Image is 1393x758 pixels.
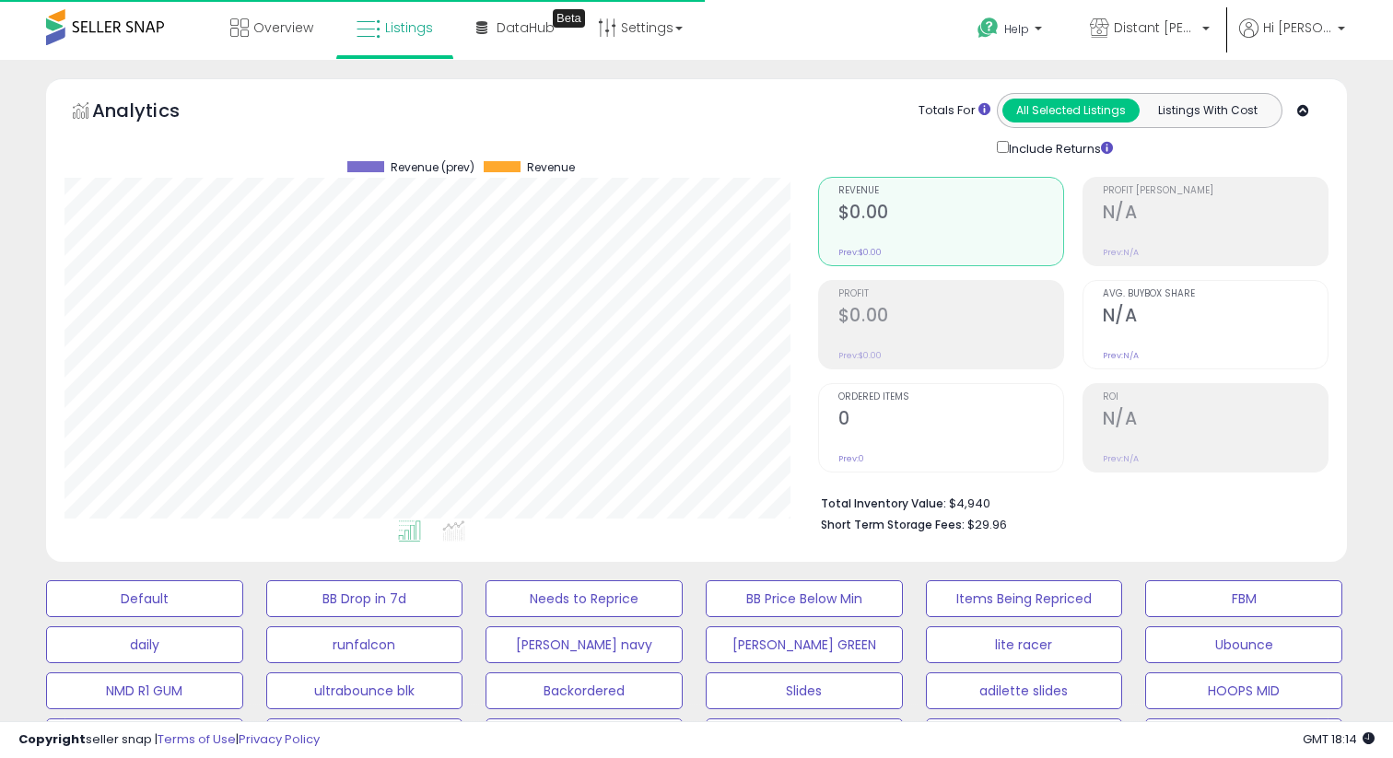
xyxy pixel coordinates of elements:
[926,580,1123,617] button: Items Being Repriced
[838,350,882,361] small: Prev: $0.00
[1239,18,1345,60] a: Hi [PERSON_NAME]
[963,3,1060,60] a: Help
[706,580,903,617] button: BB Price Below Min
[1263,18,1332,37] span: Hi [PERSON_NAME]
[926,626,1123,663] button: lite racer
[977,17,1000,40] i: Get Help
[1103,289,1328,299] span: Avg. Buybox Share
[18,730,86,748] strong: Copyright
[821,491,1315,513] li: $4,940
[838,305,1063,330] h2: $0.00
[1103,408,1328,433] h2: N/A
[253,18,313,37] span: Overview
[46,580,243,617] button: Default
[46,672,243,709] button: NMD R1 GUM
[838,408,1063,433] h2: 0
[385,18,433,37] span: Listings
[497,18,555,37] span: DataHub
[838,186,1063,196] span: Revenue
[391,161,474,174] span: Revenue (prev)
[92,98,216,128] h5: Analytics
[838,453,864,464] small: Prev: 0
[1004,21,1029,37] span: Help
[266,672,463,709] button: ultrabounce blk
[706,672,903,709] button: Slides
[18,731,320,749] div: seller snap | |
[1103,392,1328,402] span: ROI
[1103,305,1328,330] h2: N/A
[838,392,1063,402] span: Ordered Items
[486,580,683,617] button: Needs to Reprice
[1145,672,1342,709] button: HOOPS MID
[1114,18,1197,37] span: Distant [PERSON_NAME] Enterprises
[983,137,1135,158] div: Include Returns
[1103,202,1328,227] h2: N/A
[821,517,965,532] b: Short Term Storage Fees:
[1103,350,1139,361] small: Prev: N/A
[967,516,1007,533] span: $29.96
[239,730,320,748] a: Privacy Policy
[158,730,236,748] a: Terms of Use
[919,102,990,120] div: Totals For
[1139,99,1276,122] button: Listings With Cost
[1145,580,1342,617] button: FBM
[838,247,882,258] small: Prev: $0.00
[1103,247,1139,258] small: Prev: N/A
[266,580,463,617] button: BB Drop in 7d
[706,626,903,663] button: [PERSON_NAME] GREEN
[926,672,1123,709] button: adilette slides
[486,626,683,663] button: [PERSON_NAME] navy
[838,289,1063,299] span: Profit
[1303,730,1375,748] span: 2025-10-8 18:14 GMT
[46,626,243,663] button: daily
[553,9,585,28] div: Tooltip anchor
[1103,453,1139,464] small: Prev: N/A
[486,672,683,709] button: Backordered
[838,202,1063,227] h2: $0.00
[821,496,946,511] b: Total Inventory Value:
[527,161,575,174] span: Revenue
[1145,626,1342,663] button: Ubounce
[1103,186,1328,196] span: Profit [PERSON_NAME]
[1002,99,1140,122] button: All Selected Listings
[266,626,463,663] button: runfalcon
